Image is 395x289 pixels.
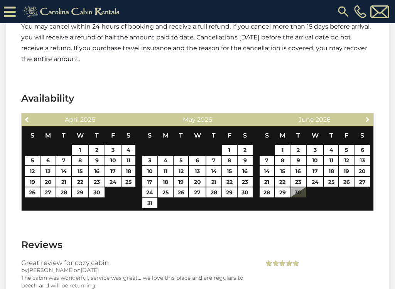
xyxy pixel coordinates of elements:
a: 15 [72,166,88,176]
a: 4 [158,156,173,166]
span: Wednesday [194,132,201,139]
a: 2 [89,145,105,155]
a: 24 [307,177,323,187]
a: 25 [324,177,338,187]
h3: Availability [21,92,374,105]
a: 5 [25,156,40,166]
a: 13 [354,156,370,166]
span: Next [365,116,371,122]
span: June [299,116,314,123]
a: 2 [290,145,306,155]
a: 8 [275,156,290,166]
span: Monday [45,132,51,139]
a: 14 [56,166,71,176]
a: 22 [72,177,88,187]
a: 10 [142,166,158,176]
a: 11 [122,156,136,166]
span: 2026 [316,116,331,123]
span: Monday [280,132,285,139]
a: 29 [222,187,237,197]
a: 26 [174,187,188,197]
a: 21 [206,177,221,187]
a: 18 [324,166,338,176]
a: 23 [89,177,105,187]
span: Tuesday [179,132,183,139]
a: 1 [72,145,88,155]
a: 18 [122,166,136,176]
a: 26 [25,187,40,197]
a: 23 [238,177,253,187]
a: 20 [354,166,370,176]
a: 30 [89,187,105,197]
a: 18 [158,177,173,187]
a: 28 [260,187,274,197]
a: 19 [25,177,40,187]
a: 3 [142,156,158,166]
a: 15 [222,166,237,176]
span: Friday [228,132,231,139]
a: 9 [89,156,105,166]
a: 6 [354,145,370,155]
span: Friday [344,132,348,139]
a: 27 [354,177,370,187]
span: [PERSON_NAME] [28,267,74,274]
a: 1 [275,145,290,155]
a: 17 [142,177,158,187]
a: 14 [206,166,221,176]
a: 9 [290,156,306,166]
span: Previous [24,116,30,122]
span: Sunday [30,132,34,139]
span: May [183,116,196,123]
a: 29 [275,187,290,197]
a: 27 [189,187,206,197]
a: 19 [174,177,188,187]
span: Monday [163,132,169,139]
a: Next [363,114,373,124]
span: Wednesday [77,132,84,139]
div: by on [21,266,252,274]
a: 26 [339,177,354,187]
span: Thursday [212,132,216,139]
a: 22 [222,177,237,187]
a: 25 [122,177,136,187]
a: 16 [290,166,306,176]
span: Sunday [148,132,152,139]
a: 27 [41,187,56,197]
a: 1 [222,145,237,155]
a: 14 [260,166,274,176]
a: 13 [189,166,206,176]
a: 3 [105,145,121,155]
a: 23 [290,177,306,187]
a: 5 [339,145,354,155]
span: Tuesday [62,132,66,139]
a: 15 [275,166,290,176]
a: 2 [238,145,253,155]
span: Saturday [243,132,247,139]
span: April [65,116,79,123]
a: 7 [260,156,274,166]
a: 10 [105,156,121,166]
a: 21 [260,177,274,187]
a: 25 [158,187,173,197]
a: 28 [56,187,71,197]
h3: Great review for cozy cabin [21,259,252,266]
a: 16 [89,166,105,176]
span: Friday [111,132,115,139]
a: 17 [105,166,121,176]
a: 31 [142,198,158,208]
span: Wednesday [312,132,319,139]
a: 11 [158,166,173,176]
span: 2026 [197,116,212,123]
a: 16 [238,166,253,176]
a: 20 [41,177,56,187]
a: 4 [324,145,338,155]
a: 8 [222,156,237,166]
a: 21 [56,177,71,187]
a: 22 [275,177,290,187]
a: 20 [189,177,206,187]
a: 11 [324,156,338,166]
img: search-regular.svg [336,5,350,19]
span: Thursday [329,132,333,139]
a: 4 [122,145,136,155]
a: 30 [238,187,253,197]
